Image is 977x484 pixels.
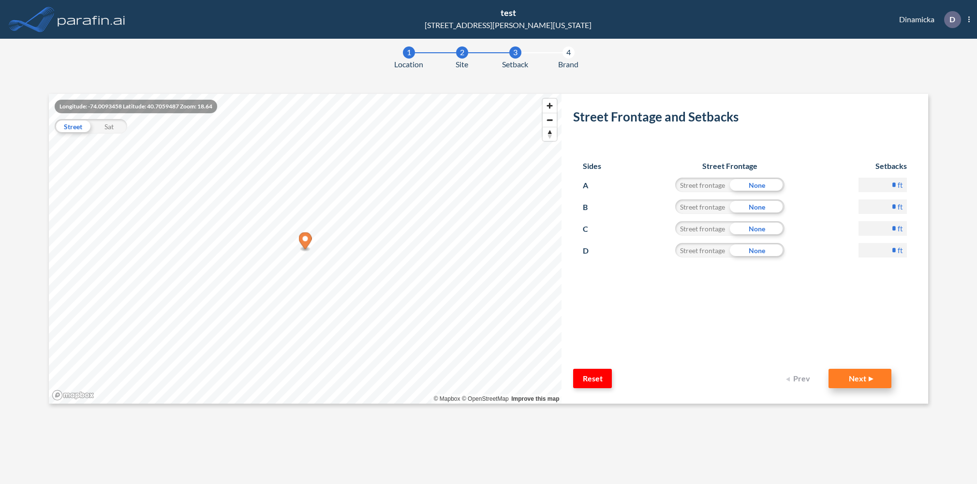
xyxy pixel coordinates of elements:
p: C [583,221,601,237]
div: Street frontage [675,199,730,214]
div: 2 [456,46,468,59]
div: Map marker [299,232,312,252]
div: 1 [403,46,415,59]
span: Site [456,59,468,70]
canvas: Map [49,94,562,404]
span: Location [394,59,423,70]
button: Zoom out [543,113,557,127]
button: Reset [573,369,612,388]
div: None [730,221,785,236]
button: Reset bearing to north [543,127,557,141]
button: Zoom in [543,99,557,113]
span: Setback [502,59,528,70]
p: D [949,15,955,24]
label: ft [898,224,903,233]
button: Prev [780,369,819,388]
div: Longitude: -74.0093458 Latitude: 40.7059487 Zoom: 18.64 [55,100,217,113]
h6: Street Frontage [666,161,794,170]
div: None [730,178,785,192]
img: logo [56,10,127,29]
div: Sat [91,119,127,134]
div: Street [55,119,91,134]
p: A [583,178,601,193]
button: Next [829,369,891,388]
h2: Street Frontage and Setbacks [573,109,917,128]
label: ft [898,202,903,212]
div: Street frontage [675,221,730,236]
span: test [501,7,516,18]
p: D [583,243,601,258]
div: 3 [509,46,521,59]
div: 4 [563,46,575,59]
a: Mapbox [434,395,460,402]
a: Improve this map [511,395,559,402]
a: OpenStreetMap [462,395,509,402]
label: ft [898,245,903,255]
div: Street frontage [675,243,730,257]
div: [STREET_ADDRESS][PERSON_NAME][US_STATE] [425,19,592,31]
div: Dinamicka [885,11,970,28]
h6: Setbacks [859,161,907,170]
label: ft [898,180,903,190]
span: Brand [558,59,578,70]
div: None [730,199,785,214]
a: Mapbox homepage [52,390,94,401]
div: None [730,243,785,257]
h6: Sides [583,161,601,170]
p: B [583,199,601,215]
div: Street frontage [675,178,730,192]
